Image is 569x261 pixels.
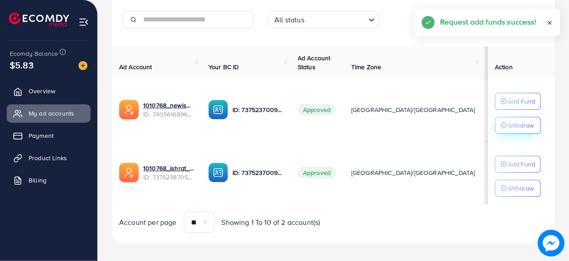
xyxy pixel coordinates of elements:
span: Ad Account [119,62,152,71]
img: image [79,61,87,70]
span: Ad Account Status [298,54,331,71]
span: Time Zone [351,62,381,71]
input: Search for option [307,12,365,26]
span: Billing [29,176,46,185]
img: ic-ads-acc.e4c84228.svg [119,100,139,120]
span: My ad accounts [29,109,74,118]
a: Overview [7,82,91,100]
div: <span class='underline'>1010768_newishrat011_1724254562912</span></br>7405616896047104017 [143,101,194,119]
p: Withdraw [508,183,534,194]
span: Action [495,62,513,71]
span: $5.83 [8,54,35,77]
span: Your BC ID [208,62,239,71]
span: Approved [298,167,336,178]
button: Add Fund [495,93,541,110]
p: Withdraw [508,120,534,131]
span: All status [273,13,306,26]
button: Withdraw [495,117,541,134]
a: Product Links [7,149,91,167]
a: My ad accounts [7,104,91,122]
a: 1010768_newishrat011_1724254562912 [143,101,194,110]
h5: Request add funds success! [440,16,536,28]
span: ID: 7375238705122115585 [143,173,194,182]
button: Add Fund [495,156,541,173]
p: ID: 7375237009410899984 [233,167,283,178]
img: menu [79,17,89,27]
img: image [538,230,565,257]
span: Approved [298,104,336,116]
a: 1010768_ishrat_1717181593354 [143,164,194,173]
div: Search for option [268,11,379,29]
span: [GEOGRAPHIC_DATA]/[GEOGRAPHIC_DATA] [351,168,475,177]
a: Payment [7,127,91,145]
span: Ecomdy Balance [10,49,58,58]
span: Showing 1 To 10 of 2 account(s) [222,217,320,228]
img: ic-ba-acc.ded83a64.svg [208,163,228,182]
span: ID: 7405616896047104017 [143,110,194,119]
a: Billing [7,171,91,189]
img: ic-ba-acc.ded83a64.svg [208,100,228,120]
div: <span class='underline'>1010768_ishrat_1717181593354</span></br>7375238705122115585 [143,164,194,182]
p: Add Fund [508,159,535,170]
span: Product Links [29,153,67,162]
p: Add Fund [508,96,535,107]
span: Account per page [119,217,177,228]
img: logo [9,12,69,26]
span: [GEOGRAPHIC_DATA]/[GEOGRAPHIC_DATA] [351,105,475,114]
img: ic-ads-acc.e4c84228.svg [119,163,139,182]
span: Overview [29,87,55,95]
p: ID: 7375237009410899984 [233,104,283,115]
button: Withdraw [495,180,541,197]
span: Payment [29,131,54,140]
